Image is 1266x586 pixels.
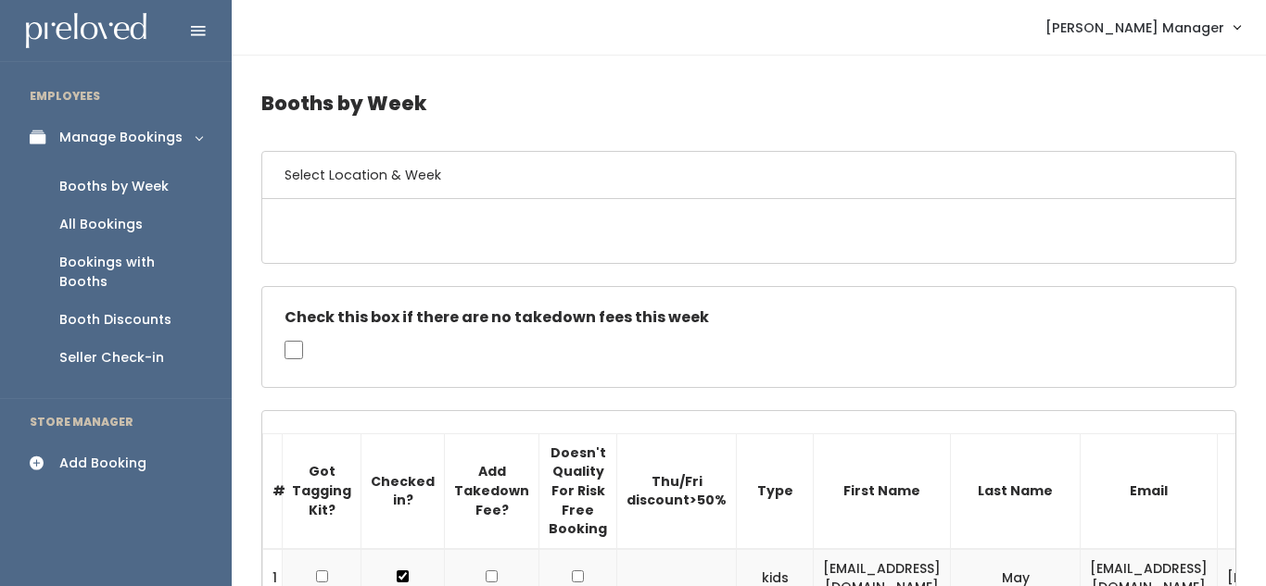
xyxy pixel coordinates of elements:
div: Seller Check-in [59,348,164,368]
th: Got Tagging Kit? [283,433,361,548]
div: All Bookings [59,215,143,234]
div: Manage Bookings [59,128,183,147]
div: Add Booking [59,454,146,473]
h4: Booths by Week [261,78,1236,129]
th: # [263,433,283,548]
th: Checked in? [361,433,445,548]
h5: Check this box if there are no takedown fees this week [285,309,1213,326]
h6: Select Location & Week [262,152,1235,199]
div: Bookings with Booths [59,253,202,292]
img: preloved logo [26,13,146,49]
div: Booths by Week [59,177,169,196]
a: [PERSON_NAME] Manager [1027,7,1259,47]
th: Type [737,433,814,548]
div: Booth Discounts [59,310,171,330]
th: Thu/Fri discount>50% [617,433,737,548]
th: First Name [814,433,951,548]
th: Doesn't Quality For Risk Free Booking [539,433,617,548]
span: [PERSON_NAME] Manager [1045,18,1224,38]
th: Email [1081,433,1218,548]
th: Add Takedown Fee? [445,433,539,548]
th: Last Name [951,433,1081,548]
